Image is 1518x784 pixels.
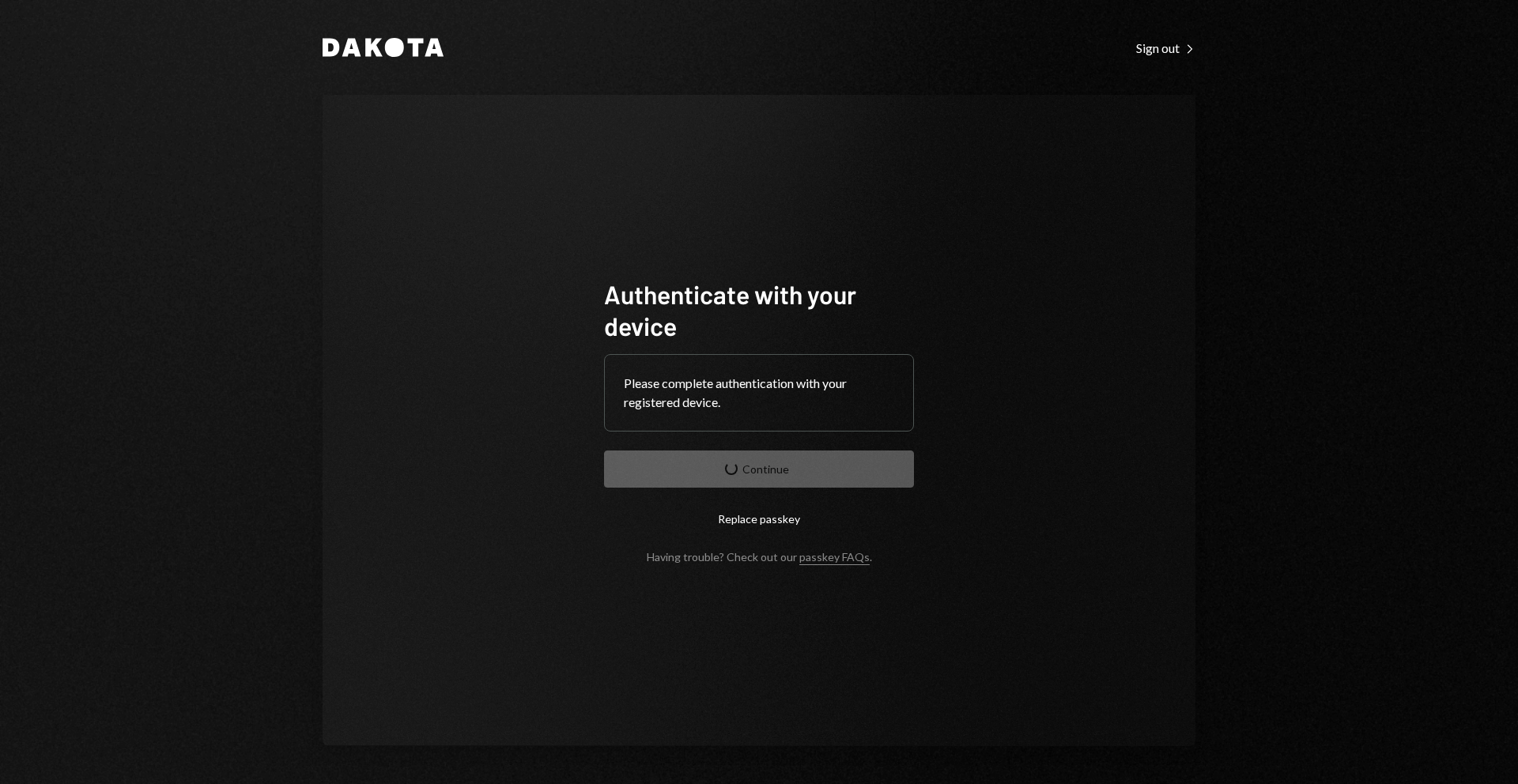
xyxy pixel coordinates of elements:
div: Having trouble? Check out our . [647,550,872,563]
h1: Authenticate with your device [604,278,914,341]
button: Replace passkey [604,500,914,537]
div: Sign out [1136,40,1195,56]
div: Please complete authentication with your registered device. [624,374,894,412]
a: Sign out [1136,39,1195,56]
a: passkey FAQs [799,550,870,565]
